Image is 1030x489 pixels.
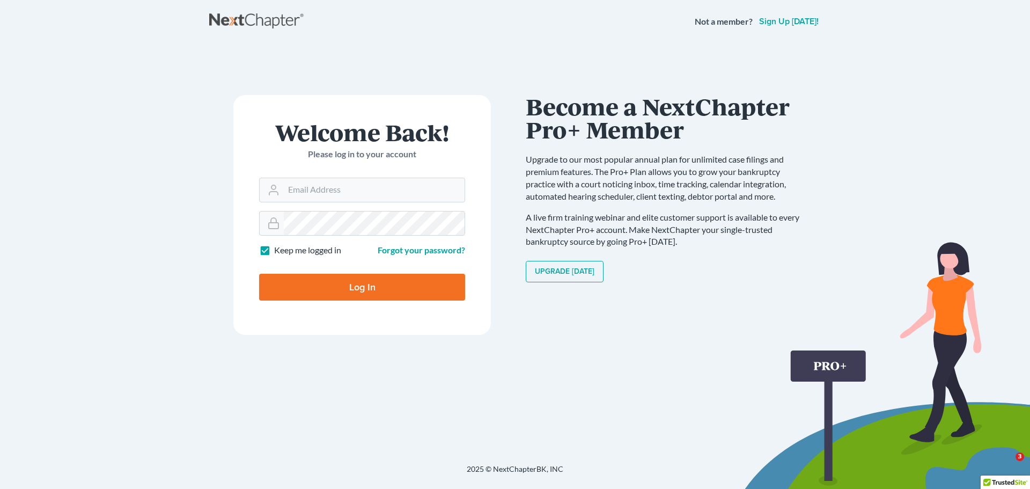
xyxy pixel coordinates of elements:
[378,245,465,255] a: Forgot your password?
[526,261,604,282] a: Upgrade [DATE]
[526,154,810,202] p: Upgrade to our most popular annual plan for unlimited case filings and premium features. The Pro+...
[994,452,1019,478] iframe: Intercom live chat
[695,16,753,28] strong: Not a member?
[757,17,821,26] a: Sign up [DATE]!
[274,244,341,257] label: Keep me logged in
[284,178,465,202] input: Email Address
[259,121,465,144] h1: Welcome Back!
[259,148,465,160] p: Please log in to your account
[526,211,810,249] p: A live firm training webinar and elite customer support is available to every NextChapter Pro+ ac...
[1016,452,1024,461] span: 3
[209,464,821,483] div: 2025 © NextChapterBK, INC
[259,274,465,301] input: Log In
[526,95,810,141] h1: Become a NextChapter Pro+ Member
